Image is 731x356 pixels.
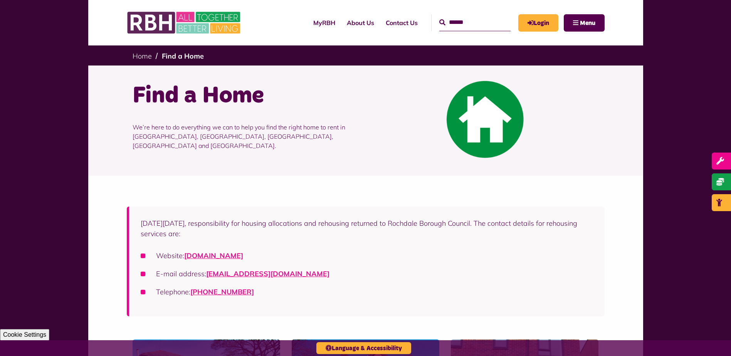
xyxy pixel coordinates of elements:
[518,14,558,32] a: MyRBH
[564,14,605,32] button: Navigation
[141,250,593,261] li: Website:
[206,269,329,278] a: [EMAIL_ADDRESS][DOMAIN_NAME]
[190,287,254,296] a: [PHONE_NUMBER]
[380,12,423,33] a: Contact Us
[316,342,411,354] button: Language & Accessibility
[141,218,593,239] p: [DATE][DATE], responsibility for housing allocations and rehousing returned to Rochdale Borough C...
[580,20,595,26] span: Menu
[447,81,524,158] img: Find A Home
[162,52,204,60] a: Find a Home
[133,111,360,162] p: We’re here to do everything we can to help you find the right home to rent in [GEOGRAPHIC_DATA], ...
[308,12,341,33] a: MyRBH
[341,12,380,33] a: About Us
[141,269,593,279] li: E-mail address:
[127,8,242,38] img: RBH
[184,251,243,260] a: [DOMAIN_NAME]
[141,287,593,297] li: Telephone:
[133,81,360,111] h1: Find a Home
[133,52,152,60] a: Home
